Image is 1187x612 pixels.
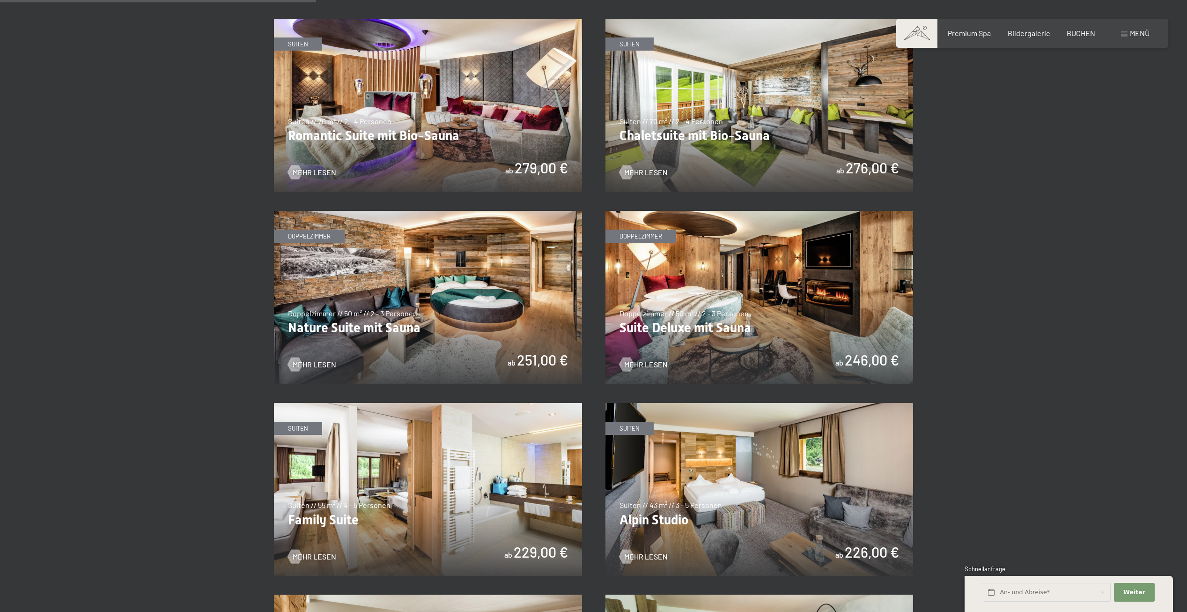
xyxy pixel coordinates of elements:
[605,19,914,192] img: Chaletsuite mit Bio-Sauna
[1123,588,1145,597] span: Weiter
[274,211,582,384] img: Nature Suite mit Sauna
[293,552,336,562] span: Mehr Lesen
[288,167,336,178] a: Mehr Lesen
[619,167,668,178] a: Mehr Lesen
[605,19,914,25] a: Chaletsuite mit Bio-Sauna
[274,19,582,192] img: Romantic Suite mit Bio-Sauna
[1067,29,1095,37] a: BUCHEN
[605,403,914,409] a: Alpin Studio
[1114,583,1154,602] button: Weiter
[274,211,582,217] a: Nature Suite mit Sauna
[288,359,336,370] a: Mehr Lesen
[605,211,914,217] a: Suite Deluxe mit Sauna
[274,403,582,576] img: Family Suite
[624,552,668,562] span: Mehr Lesen
[948,29,991,37] a: Premium Spa
[619,359,668,370] a: Mehr Lesen
[293,359,336,370] span: Mehr Lesen
[274,403,582,409] a: Family Suite
[293,167,336,178] span: Mehr Lesen
[288,552,336,562] a: Mehr Lesen
[965,565,1005,573] span: Schnellanfrage
[274,595,582,601] a: Vital Superior
[605,211,914,384] img: Suite Deluxe mit Sauna
[605,595,914,601] a: Junior
[274,19,582,25] a: Romantic Suite mit Bio-Sauna
[624,359,668,370] span: Mehr Lesen
[619,552,668,562] a: Mehr Lesen
[624,167,668,178] span: Mehr Lesen
[1130,29,1150,37] span: Menü
[1008,29,1050,37] a: Bildergalerie
[605,403,914,576] img: Alpin Studio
